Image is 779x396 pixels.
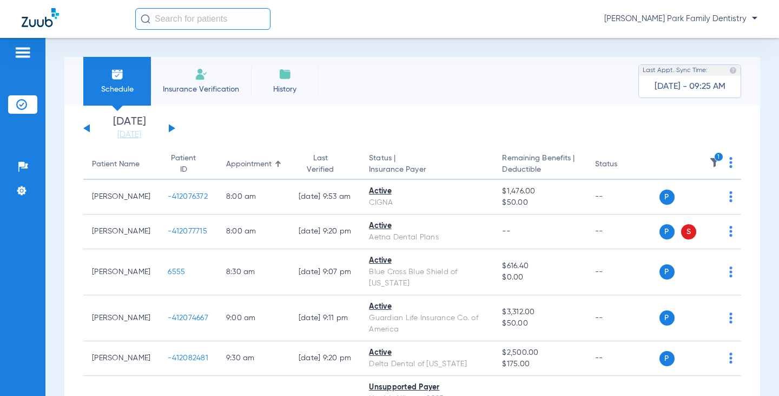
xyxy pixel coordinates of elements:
[226,159,272,170] div: Appointment
[502,186,577,197] span: $1,476.00
[502,261,577,272] span: $616.40
[369,220,485,232] div: Active
[259,84,311,95] span: History
[290,295,361,341] td: [DATE] 9:11 PM
[141,14,150,24] img: Search Icon
[92,159,150,170] div: Patient Name
[369,267,485,289] div: Blue Cross Blue Shield of [US_STATE]
[83,341,159,376] td: [PERSON_NAME]
[659,310,675,326] span: P
[369,197,485,209] div: CIGNA
[97,116,162,140] li: [DATE]
[360,150,493,180] th: Status |
[369,186,485,197] div: Active
[729,191,732,202] img: group-dot-blue.svg
[369,313,485,335] div: Guardian Life Insurance Co. of America
[709,157,720,168] img: filter.svg
[83,180,159,215] td: [PERSON_NAME]
[14,46,31,59] img: hamburger-icon
[586,295,659,341] td: --
[111,68,124,81] img: Schedule
[659,224,675,239] span: P
[168,153,209,176] div: Patient ID
[369,232,485,243] div: Aetna Dental Plans
[369,301,485,313] div: Active
[217,295,290,341] td: 9:00 AM
[168,314,208,322] span: -412074667
[369,255,485,267] div: Active
[299,153,342,176] div: Last Verified
[369,347,485,359] div: Active
[714,152,724,162] i: 1
[659,351,675,366] span: P
[729,267,732,277] img: group-dot-blue.svg
[369,359,485,370] div: Delta Dental of [US_STATE]
[604,14,757,24] span: [PERSON_NAME] Park Family Dentistry
[290,215,361,249] td: [DATE] 9:20 PM
[168,153,199,176] div: Patient ID
[493,150,586,180] th: Remaining Benefits |
[195,68,208,81] img: Manual Insurance Verification
[83,215,159,249] td: [PERSON_NAME]
[97,129,162,140] a: [DATE]
[217,249,290,295] td: 8:30 AM
[659,264,675,280] span: P
[168,228,207,235] span: -412077715
[135,8,270,30] input: Search for patients
[290,249,361,295] td: [DATE] 9:07 PM
[729,67,737,74] img: last sync help info
[681,224,696,239] span: S
[159,84,243,95] span: Insurance Verification
[22,8,59,27] img: Zuub Logo
[586,341,659,376] td: --
[83,295,159,341] td: [PERSON_NAME]
[279,68,292,81] img: History
[643,65,708,76] span: Last Appt. Sync Time:
[91,84,143,95] span: Schedule
[502,272,577,283] span: $0.00
[217,215,290,249] td: 8:00 AM
[729,226,732,237] img: group-dot-blue.svg
[168,268,185,276] span: 6555
[290,180,361,215] td: [DATE] 9:53 AM
[369,382,485,393] div: Unsupported Payer
[299,153,352,176] div: Last Verified
[502,197,577,209] span: $50.00
[226,159,281,170] div: Appointment
[655,81,725,92] span: [DATE] - 09:25 AM
[168,193,208,200] span: -412076372
[502,318,577,329] span: $50.00
[217,180,290,215] td: 8:00 AM
[586,180,659,215] td: --
[168,354,208,362] span: -412082481
[586,249,659,295] td: --
[586,150,659,180] th: Status
[502,359,577,370] span: $175.00
[83,249,159,295] td: [PERSON_NAME]
[502,228,510,235] span: --
[502,347,577,359] span: $2,500.00
[502,307,577,318] span: $3,312.00
[502,164,577,176] span: Deductible
[369,164,485,176] span: Insurance Payer
[729,353,732,363] img: group-dot-blue.svg
[729,313,732,323] img: group-dot-blue.svg
[290,341,361,376] td: [DATE] 9:20 PM
[586,215,659,249] td: --
[217,341,290,376] td: 9:30 AM
[729,157,732,168] img: group-dot-blue.svg
[659,190,675,205] span: P
[92,159,140,170] div: Patient Name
